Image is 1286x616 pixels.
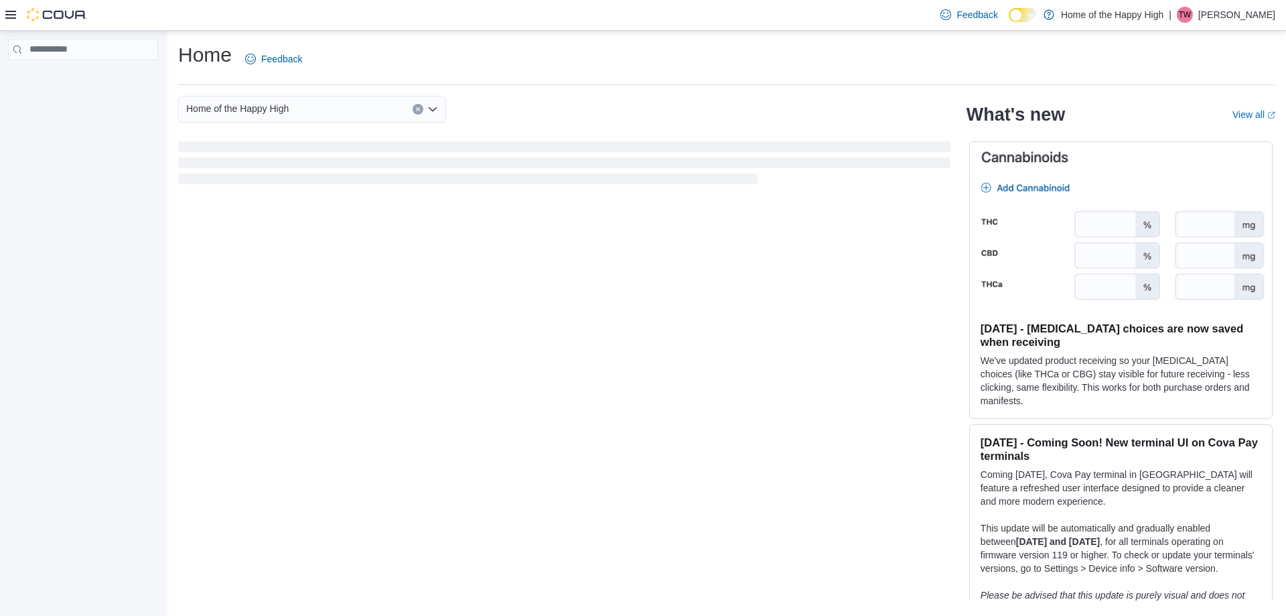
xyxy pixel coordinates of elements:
h1: Home [178,42,232,68]
img: Cova [27,8,87,21]
span: Feedback [261,52,302,66]
span: TW [1179,7,1192,23]
h2: What's new [967,104,1065,125]
svg: External link [1267,111,1275,119]
h3: [DATE] - [MEDICAL_DATA] choices are now saved when receiving [981,322,1261,349]
p: [PERSON_NAME] [1198,7,1275,23]
a: Feedback [935,1,1003,28]
p: We've updated product receiving so your [MEDICAL_DATA] choices (like THCa or CBG) stay visible fo... [981,354,1261,408]
strong: [DATE] and [DATE] [1016,536,1100,547]
p: Home of the Happy High [1061,7,1163,23]
button: Open list of options [427,104,438,115]
p: This update will be automatically and gradually enabled between , for all terminals operating on ... [981,521,1261,575]
span: Dark Mode [1009,22,1009,23]
button: Clear input [413,104,423,115]
em: Please be advised that this update is purely visual and does not impact payment functionality. [981,590,1245,614]
h3: [DATE] - Coming Soon! New terminal UI on Cova Pay terminals [981,436,1261,463]
input: Dark Mode [1009,8,1037,22]
p: | [1169,7,1171,23]
a: View allExternal link [1232,109,1275,120]
span: Loading [178,144,950,187]
div: Terry Walker [1177,7,1193,23]
nav: Complex example [8,63,158,95]
span: Home of the Happy High [186,101,289,117]
span: Feedback [956,8,997,21]
p: Coming [DATE], Cova Pay terminal in [GEOGRAPHIC_DATA] will feature a refreshed user interface des... [981,468,1261,508]
a: Feedback [240,46,307,72]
